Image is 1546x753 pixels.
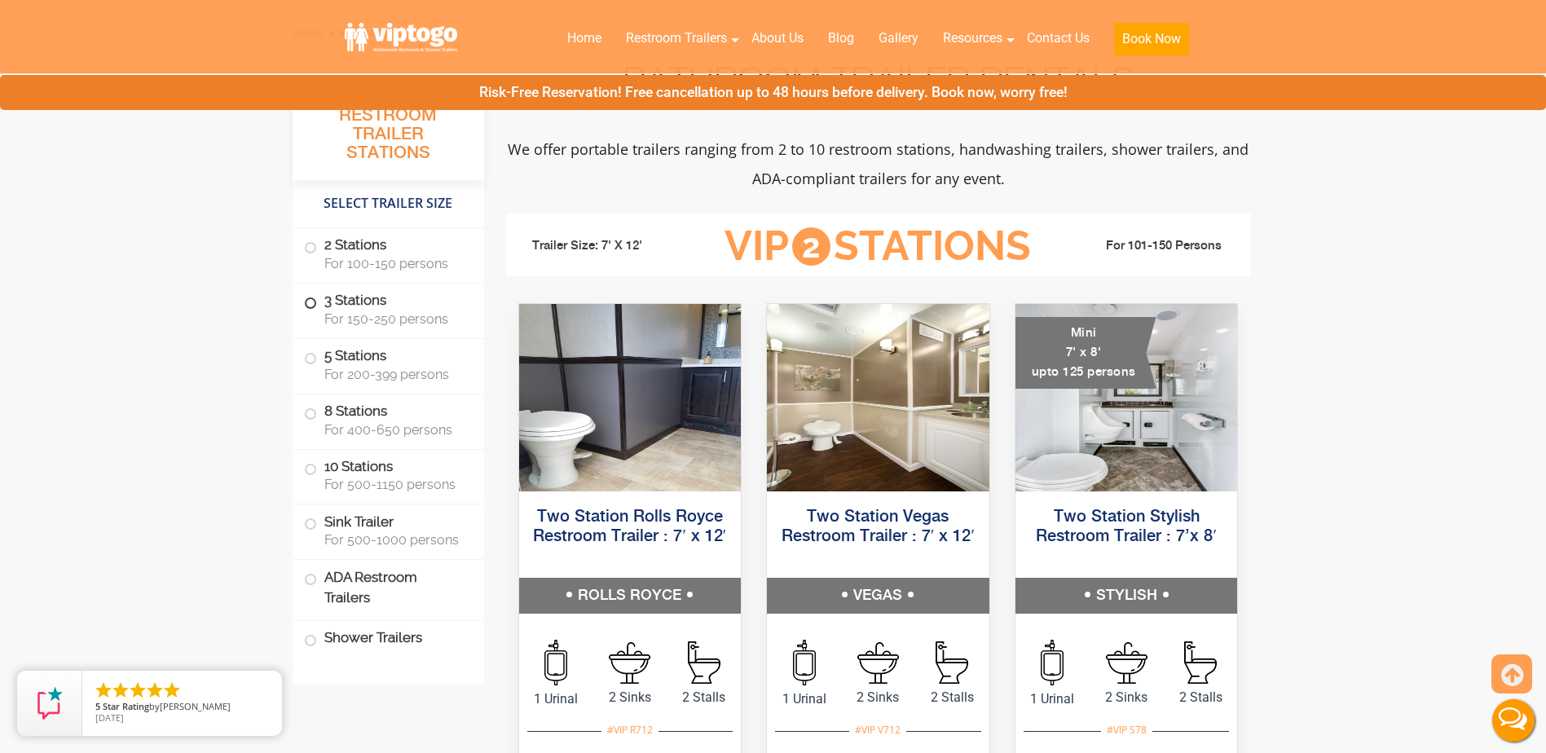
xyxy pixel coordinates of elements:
img: an icon of stall [1184,641,1217,684]
img: Review Rating [33,687,66,720]
a: Two Station Vegas Restroom Trailer : 7′ x 12′ [782,509,975,545]
li:  [162,680,182,700]
div: #VIP R712 [601,720,658,741]
li: Trailer Size: 7' X 12' [518,222,700,271]
span: Star Rating [103,700,149,712]
img: an icon of urinal [793,640,816,685]
div: #VIP S78 [1101,720,1152,741]
div: Mini 7' x 8' upto 125 persons [1015,317,1156,389]
label: 10 Stations [304,450,473,500]
span: 2 Sinks [841,688,915,707]
img: an icon of urinal [544,640,567,685]
span: For 500-1000 persons [324,532,465,548]
p: We offer portable trailers ranging from 2 to 10 restroom stations, handwashing trailers, shower t... [506,134,1251,193]
img: Side view of two station restroom trailer with separate doors for males and females [767,304,989,491]
img: an icon of stall [688,641,720,684]
a: Gallery [866,20,931,56]
li:  [94,680,113,700]
h4: Select Trailer Size [293,188,484,219]
span: 1 Urinal [1015,689,1090,709]
img: A mini restroom trailer with two separate stations and separate doors for males and females [1015,304,1238,491]
label: 5 Stations [304,339,473,390]
a: Blog [816,20,866,56]
li:  [145,680,165,700]
span: 1 Urinal [519,689,593,709]
img: an icon of stall [936,641,968,684]
span: 2 [792,227,830,266]
span: 2 Stalls [1164,688,1238,707]
span: For 100-150 persons [324,256,465,271]
span: 5 [95,700,100,712]
div: #VIP V712 [849,720,906,741]
span: by [95,702,269,713]
button: Book Now [1114,23,1189,55]
a: Two Station Stylish Restroom Trailer : 7’x 8′ [1036,509,1216,545]
a: Two Station Rolls Royce Restroom Trailer : 7′ x 12′ [533,509,726,545]
h3: VIP Stations [699,224,1056,269]
label: 3 Stations [304,284,473,334]
img: Side view of two station restroom trailer with separate doors for males and females [519,304,742,491]
h3: All Portable Restroom Trailer Stations [293,82,484,180]
a: About Us [739,20,816,56]
label: Sink Trailer [304,504,473,555]
span: For 150-250 persons [324,311,465,327]
a: Contact Us [1015,20,1102,56]
span: [PERSON_NAME] [160,700,231,712]
span: 1 Urinal [767,689,841,709]
span: 2 Stalls [667,688,741,707]
span: 2 Sinks [1090,688,1164,707]
li:  [111,680,130,700]
label: Shower Trailers [304,621,473,656]
span: For 200-399 persons [324,367,465,382]
span: [DATE] [95,711,124,724]
a: Book Now [1102,20,1201,65]
a: Restroom Trailers [614,20,739,56]
img: an icon of urinal [1041,640,1064,685]
h5: ROLLS ROYCE [519,578,742,614]
a: Resources [931,20,1015,56]
label: ADA Restroom Trailers [304,560,473,615]
li: For 101-150 Persons [1057,236,1240,256]
span: 2 Sinks [592,688,667,707]
img: an icon of sink [857,642,899,684]
li:  [128,680,148,700]
label: 2 Stations [304,228,473,279]
span: For 500-1150 persons [324,477,465,492]
span: 2 Stalls [915,688,989,707]
span: For 400-650 persons [324,422,465,438]
button: Live Chat [1481,688,1546,753]
img: an icon of sink [609,642,650,684]
label: 8 Stations [304,394,473,445]
a: Home [555,20,614,56]
img: an icon of sink [1106,642,1147,684]
h5: VEGAS [767,578,989,614]
h5: STYLISH [1015,578,1238,614]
